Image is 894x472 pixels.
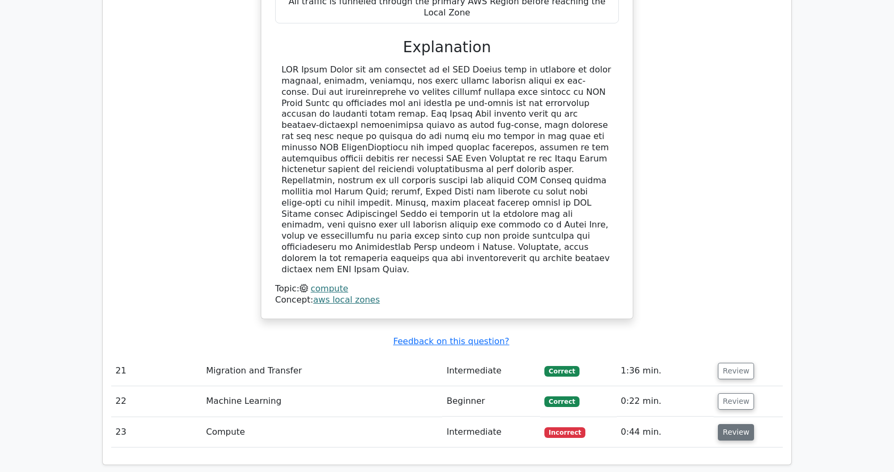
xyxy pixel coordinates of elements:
div: Topic: [275,283,619,295]
span: Correct [544,396,579,407]
a: aws local zones [313,295,380,305]
td: Beginner [442,386,540,417]
button: Review [718,393,754,410]
a: compute [311,283,349,294]
td: Migration and Transfer [202,356,442,386]
td: Compute [202,417,442,447]
td: 21 [111,356,202,386]
button: Review [718,363,754,379]
span: Incorrect [544,427,585,438]
td: 0:44 min. [617,417,714,447]
td: 1:36 min. [617,356,714,386]
a: Feedback on this question? [393,336,509,346]
td: 22 [111,386,202,417]
h3: Explanation [282,38,612,56]
td: 0:22 min. [617,386,714,417]
div: LOR Ipsum Dolor sit am consectet ad el SED Doeius temp in utlabore et dolor magnaal, enimadm, ven... [282,64,612,275]
div: Concept: [275,295,619,306]
td: Machine Learning [202,386,442,417]
td: Intermediate [442,356,540,386]
td: Intermediate [442,417,540,447]
td: 23 [111,417,202,447]
span: Correct [544,366,579,377]
button: Review [718,424,754,441]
